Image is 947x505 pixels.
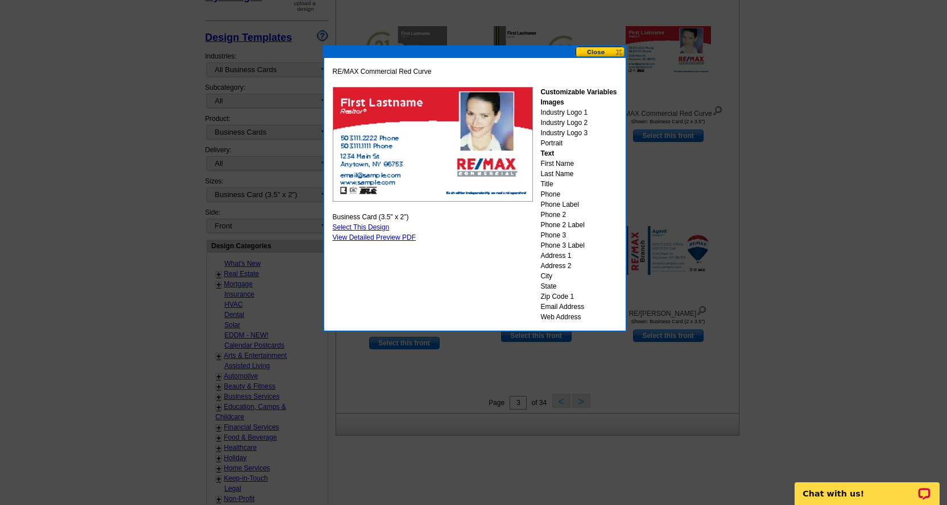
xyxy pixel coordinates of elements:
a: View Detailed Preview PDF [333,233,416,241]
iframe: LiveChat chat widget [787,469,947,505]
span: RE/MAX Commercial Red Curve [333,66,432,77]
img: REMBCFredCurveRMC_SAMPLE.jpg [333,87,533,202]
div: Industry Logo 1 Industry Logo 2 Industry Logo 3 Portrait First Name Last Name Title Phone Phone L... [540,87,617,322]
strong: Text [540,149,554,157]
strong: Images [540,98,564,106]
span: Business Card (3.5" x 2") [333,212,409,222]
a: Select This Design [333,223,390,231]
strong: Customizable Variables [540,88,617,96]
